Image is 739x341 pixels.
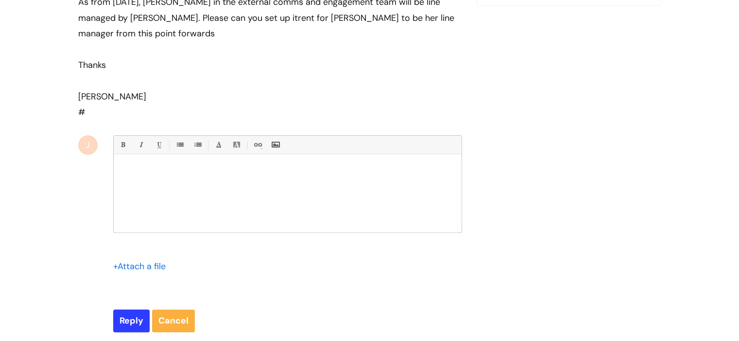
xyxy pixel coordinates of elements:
[212,139,224,151] a: Font Color
[230,139,242,151] a: Back Color
[153,139,165,151] a: Underline(Ctrl-U)
[191,139,204,151] a: 1. Ordered List (Ctrl-Shift-8)
[152,309,195,332] a: Cancel
[78,57,462,73] div: Thanks
[113,259,172,274] div: Attach a file
[113,260,118,272] span: +
[173,139,186,151] a: • Unordered List (Ctrl-Shift-7)
[78,135,98,155] div: J
[135,139,147,151] a: Italic (Ctrl-I)
[251,139,263,151] a: Link
[269,139,281,151] a: Insert Image...
[78,89,462,104] div: [PERSON_NAME]
[117,139,129,151] a: Bold (Ctrl-B)
[113,309,150,332] input: Reply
